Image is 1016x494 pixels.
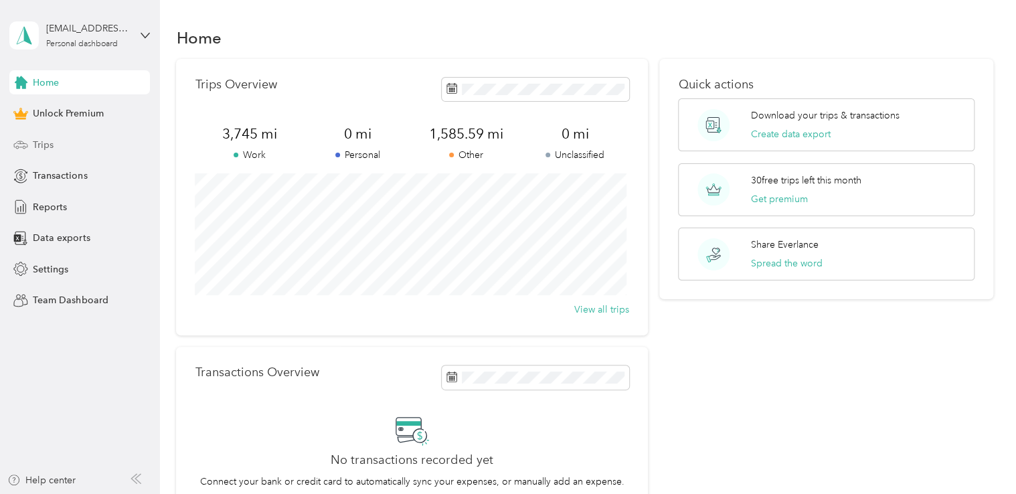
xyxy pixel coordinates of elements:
span: Unlock Premium [33,106,103,120]
button: Help center [7,473,76,487]
span: Transactions [33,169,87,183]
p: Share Everlance [751,238,819,252]
h1: Home [176,31,221,45]
span: Data exports [33,231,90,245]
span: Settings [33,262,68,276]
span: Team Dashboard [33,293,108,307]
span: 0 mi [521,125,629,143]
p: Trips Overview [195,78,276,92]
button: Get premium [751,192,808,206]
h2: No transactions recorded yet [331,453,493,467]
p: Work [195,148,303,162]
span: Reports [33,200,67,214]
p: 30 free trips left this month [751,173,861,187]
span: Home [33,76,59,90]
p: Connect your bank or credit card to automatically sync your expenses, or manually add an expense. [200,475,624,489]
button: Spread the word [751,256,823,270]
p: Transactions Overview [195,365,319,380]
span: Trips [33,138,54,152]
div: Personal dashboard [46,40,118,48]
p: Download your trips & transactions [751,108,900,122]
iframe: Everlance-gr Chat Button Frame [941,419,1016,494]
p: Quick actions [678,78,974,92]
p: Other [412,148,521,162]
p: Personal [304,148,412,162]
span: 1,585.59 mi [412,125,521,143]
button: Create data export [751,127,831,141]
span: 0 mi [304,125,412,143]
p: Unclassified [521,148,629,162]
button: View all trips [574,303,629,317]
span: 3,745 mi [195,125,303,143]
div: [EMAIL_ADDRESS][DOMAIN_NAME] [46,21,130,35]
